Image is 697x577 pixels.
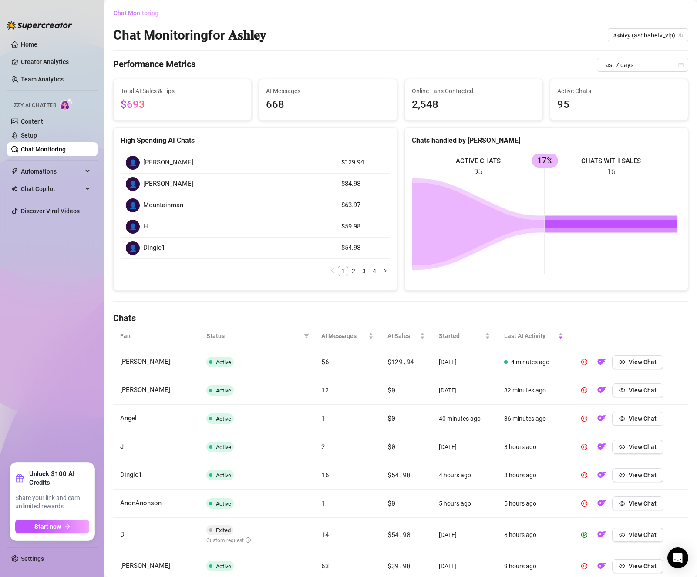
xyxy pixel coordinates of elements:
span: 14 [321,530,329,539]
span: info-circle [246,537,251,543]
button: OF [595,440,609,454]
span: arrow-right [64,523,71,530]
button: View Chat [612,412,663,426]
span: eye [619,532,625,538]
span: $0 [387,414,395,423]
strong: Unlock $100 AI Credits [29,470,89,487]
span: team [678,33,684,38]
th: AI Messages [314,324,380,348]
span: View Chat [629,443,657,450]
span: AnonAnonson [120,499,162,507]
span: Started [439,331,484,341]
button: View Chat [612,355,663,369]
td: [DATE] [432,348,498,376]
th: Last AI Activity [497,324,570,348]
span: eye [619,444,625,450]
span: 668 [266,97,390,113]
span: eye [619,359,625,365]
span: Last AI Activity [504,331,556,341]
span: View Chat [629,563,657,570]
span: $54.98 [387,470,410,479]
img: OF [597,470,606,479]
span: Online Fans Contacted [412,86,535,96]
td: 4 hours ago [432,461,498,490]
button: View Chat [612,528,663,542]
button: OF [595,468,609,482]
li: 1 [338,266,348,276]
td: [DATE] [432,433,498,461]
span: eye [619,472,625,478]
td: 36 minutes ago [497,405,570,433]
td: 5 hours ago [497,490,570,518]
span: View Chat [629,472,657,479]
span: gift [15,474,24,483]
a: Setup [21,132,37,139]
a: Chat Monitoring [21,146,66,153]
span: eye [619,500,625,507]
li: 4 [369,266,380,276]
span: Active [216,563,231,570]
button: View Chat [612,559,663,573]
span: $0 [387,386,395,394]
span: Share your link and earn unlimited rewards [15,494,89,511]
td: 3 hours ago [497,461,570,490]
img: OF [597,357,606,366]
div: 👤 [126,241,140,255]
span: 1 [321,414,325,423]
span: Active [216,359,231,366]
span: 16 [321,470,329,479]
img: AI Chatter [60,98,73,111]
img: OF [597,530,606,539]
span: 2,548 [412,97,535,113]
span: 2 [321,442,325,451]
span: Izzy AI Chatter [12,101,56,110]
span: D [120,530,125,538]
button: View Chat [612,496,663,510]
span: Automations [21,164,83,178]
span: pause-circle [581,563,587,569]
div: Chats handled by [PERSON_NAME] [412,135,681,146]
button: View Chat [612,468,663,482]
span: pause-circle [581,387,587,393]
a: Home [21,41,37,48]
div: 👤 [126,177,140,191]
img: OF [597,414,606,423]
span: Mountainman [143,200,183,211]
th: AI Sales [380,324,432,348]
span: 95 [557,97,681,113]
span: 1 [321,499,325,507]
td: [DATE] [432,518,498,552]
span: $0 [387,442,395,451]
button: View Chat [612,440,663,454]
span: Start now [34,523,61,530]
h2: Chat Monitoring for 𝐀𝐬𝐡𝐥𝐞𝐲 [113,27,266,44]
span: Status [206,331,300,341]
span: View Chat [629,415,657,422]
th: Fan [113,324,199,348]
td: 3 hours ago [497,433,570,461]
span: Angel [120,414,137,422]
span: [PERSON_NAME] [143,179,193,189]
span: Chat Monitoring [114,10,158,17]
div: Open Intercom Messenger [667,547,688,568]
span: [PERSON_NAME] [120,562,170,570]
span: eye [619,563,625,569]
a: Discover Viral Videos [21,208,80,215]
th: Started [432,324,498,348]
span: Custom request [206,537,251,543]
article: $54.98 [341,243,385,253]
li: 2 [348,266,359,276]
a: 3 [359,266,369,276]
article: $59.98 [341,221,385,232]
a: 4 [370,266,379,276]
div: 👤 [126,198,140,212]
h4: Performance Metrics [113,58,195,72]
span: Active [216,472,231,479]
button: OF [595,496,609,510]
span: Dingle1 [143,243,165,253]
span: Dingle1 [120,471,142,479]
span: 𝐀𝐬𝐡𝐥𝐞𝐲 (ashbabetv_vip) [613,29,683,42]
td: [DATE] [432,376,498,405]
button: OF [595,355,609,369]
span: right [382,268,387,273]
